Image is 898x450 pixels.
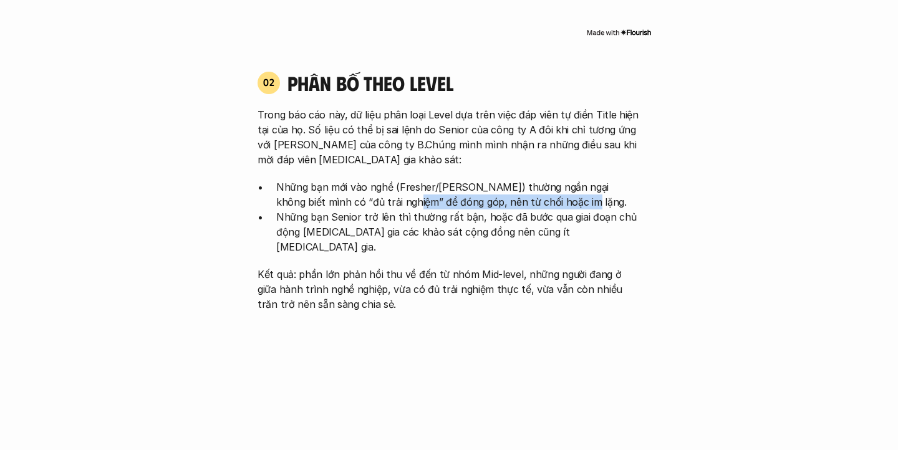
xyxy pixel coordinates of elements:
[586,27,652,37] img: Made with Flourish
[258,267,640,312] p: Kết quả: phần lớn phản hồi thu về đến từ nhóm Mid-level, những người đang ở giữa hành trình nghề ...
[276,180,640,209] p: Những bạn mới vào nghề (Fresher/[PERSON_NAME]) thường ngần ngại không biết mình có “đủ trải nghiệ...
[287,71,640,95] h4: phân bố theo Level
[276,209,640,254] p: Những bạn Senior trở lên thì thường rất bận, hoặc đã bước qua giai đoạn chủ động [MEDICAL_DATA] g...
[258,107,640,167] p: Trong báo cáo này, dữ liệu phân loại Level dựa trên việc đáp viên tự điền Title hiện tại của họ. ...
[263,77,275,87] p: 02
